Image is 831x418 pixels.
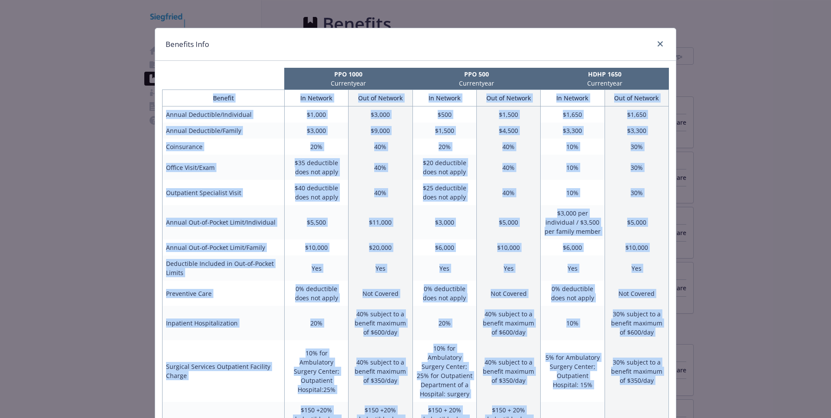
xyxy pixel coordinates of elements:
td: 30% [605,139,668,155]
p: HDHP 1650 [542,70,667,79]
td: $3,000 [284,123,348,139]
td: 40% [476,180,540,205]
td: $500 [412,106,476,123]
td: 5% for Ambulatory Surgery Center; Outpatient Hospital: 15% [541,340,605,402]
td: Annual Deductible/Individual [163,106,285,123]
p: Current year [286,79,411,88]
td: $1,650 [541,106,605,123]
td: Not Covered [476,281,540,306]
th: In Network [541,90,605,106]
td: 0% deductible does not apply [412,281,476,306]
td: 30% [605,155,668,180]
th: In Network [284,90,348,106]
td: 40% [349,180,412,205]
p: Current year [542,79,667,88]
td: Yes [605,255,668,281]
td: 40% subject to a benefit maximum of $600/day [349,306,412,340]
td: $20 deductible does not apply [412,155,476,180]
td: $20,000 [349,239,412,255]
td: Inpatient Hospitalization [163,306,285,340]
td: 0% deductible does not apply [541,281,605,306]
a: close [655,39,665,49]
td: $5,000 [476,205,540,239]
td: $10,000 [476,239,540,255]
td: 30% [605,180,668,205]
td: $1,500 [476,106,540,123]
th: Benefit [163,90,285,106]
td: 20% [284,306,348,340]
td: $40 deductible does not apply [284,180,348,205]
td: $3,000 [412,205,476,239]
td: 40% subject to a benefit maximum of $350/day [476,340,540,402]
td: 0% deductible does not apply [284,281,348,306]
td: Yes [476,255,540,281]
td: 10% [541,306,605,340]
td: 40% [349,155,412,180]
td: $3,000 [349,106,412,123]
th: In Network [412,90,476,106]
td: Annual Deductible/Family [163,123,285,139]
td: 20% [284,139,348,155]
td: $9,000 [349,123,412,139]
td: $10,000 [605,239,668,255]
td: Deductible Included in Out-of-Pocket Limits [163,255,285,281]
h1: Benefits Info [166,39,209,50]
td: $5,500 [284,205,348,239]
th: Out of Network [349,90,412,106]
th: Out of Network [605,90,668,106]
p: PPO 500 [414,70,539,79]
td: 20% [412,139,476,155]
th: intentionally left blank [162,68,284,90]
td: $10,000 [284,239,348,255]
td: 40% [349,139,412,155]
td: 40% [476,155,540,180]
td: Office Visit/Exam [163,155,285,180]
td: Yes [284,255,348,281]
td: Surgical Services Outpatient Facility Charge [163,340,285,402]
td: $1,500 [412,123,476,139]
td: Coinsurance [163,139,285,155]
td: $5,000 [605,205,668,239]
td: $6,000 [541,239,605,255]
td: Not Covered [605,281,668,306]
td: 30% subject to a benefit maximum of $600/day [605,306,668,340]
td: $1,650 [605,106,668,123]
td: $6,000 [412,239,476,255]
td: 40% [476,139,540,155]
td: 10% for Ambulatory Surgery Center; 25% for Outpatient Department of a Hospital: surgery [412,340,476,402]
td: Not Covered [349,281,412,306]
td: 10% for Ambulatory Surgery Center; Outpatient Hospital:25% [284,340,348,402]
td: $1,000 [284,106,348,123]
td: $3,300 [605,123,668,139]
td: 40% subject to a benefit maximum of $600/day [476,306,540,340]
td: $25 deductible does not apply [412,180,476,205]
td: 10% [541,180,605,205]
td: Outpatient Specialist Visit [163,180,285,205]
td: Yes [412,255,476,281]
td: $4,500 [476,123,540,139]
td: Annual Out-of-Pocket Limit/Family [163,239,285,255]
td: Yes [349,255,412,281]
p: Current year [414,79,539,88]
td: Preventive Care [163,281,285,306]
td: $3,000 per individual / $3,500 per family member [541,205,605,239]
td: $35 deductible does not apply [284,155,348,180]
td: 30% subject to a benefit maximum of $350/day [605,340,668,402]
td: 10% [541,155,605,180]
p: PPO 1000 [286,70,411,79]
td: Annual Out-of-Pocket Limit/Individual [163,205,285,239]
td: Yes [541,255,605,281]
td: 40% subject to a benefit maximum of $350/day [349,340,412,402]
td: 10% [541,139,605,155]
td: $11,000 [349,205,412,239]
td: 20% [412,306,476,340]
th: Out of Network [476,90,540,106]
td: $3,300 [541,123,605,139]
